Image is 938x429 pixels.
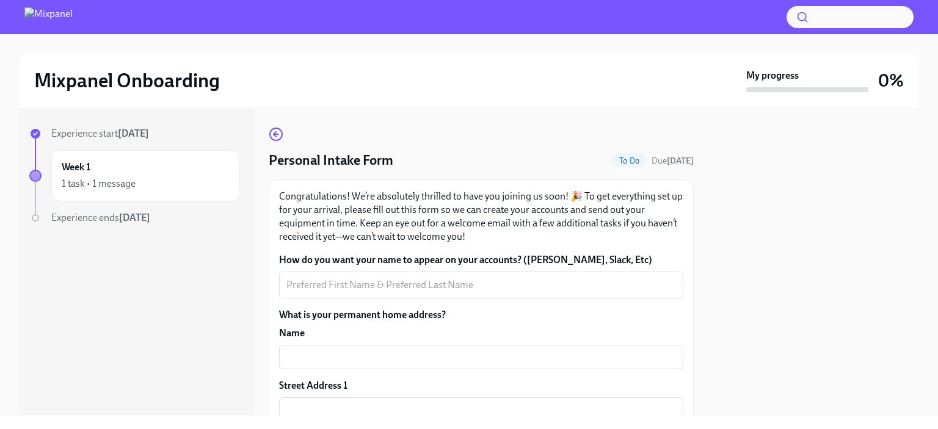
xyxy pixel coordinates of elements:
strong: My progress [746,69,799,82]
strong: [DATE] [119,212,150,223]
a: Week 11 task • 1 message [29,150,239,201]
label: Street Address 1 [279,379,347,392]
strong: [DATE] [118,128,149,139]
h4: Personal Intake Form [269,151,393,170]
img: Mixpanel [24,7,73,27]
a: Experience start[DATE] [29,127,239,140]
span: Experience ends [51,212,150,223]
h3: 0% [878,70,904,92]
h2: Mixpanel Onboarding [34,68,220,93]
h6: Week 1 [62,160,90,174]
p: Congratulations! We’re absolutely thrilled to have you joining us soon! 🎉 To get everything set u... [279,190,683,243]
span: To Do [612,156,647,165]
label: Name [279,326,305,340]
span: Due [652,156,694,166]
span: September 20th, 2025 07:00 [652,155,694,167]
strong: [DATE] [667,156,694,166]
label: What is your permanent home address? [279,308,683,322]
label: How do you want your name to appear on your accounts? ([PERSON_NAME], Slack, Etc) [279,253,683,267]
div: 1 task • 1 message [62,177,136,190]
span: Experience start [51,128,149,139]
